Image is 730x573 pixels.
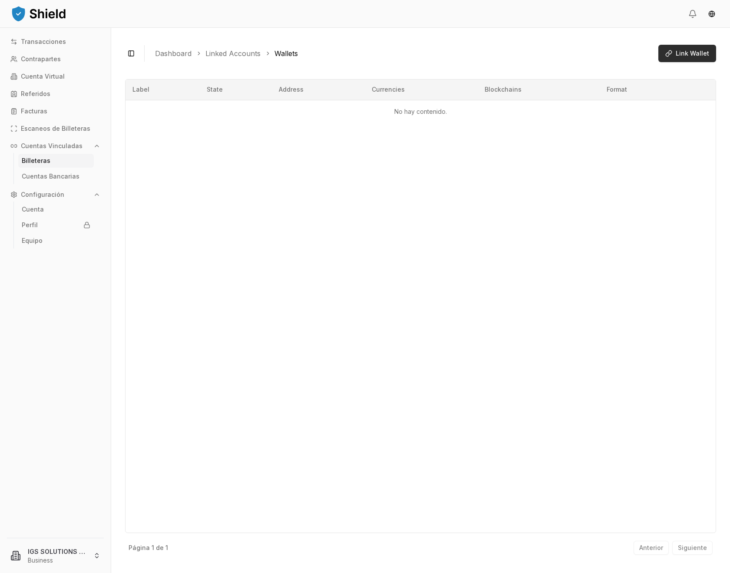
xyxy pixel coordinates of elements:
[155,48,651,59] nav: breadcrumb
[22,238,43,244] p: Equipo
[22,173,79,179] p: Cuentas Bancarias
[10,5,67,22] img: ShieldPay Logo
[478,79,600,100] th: Blockchains
[7,35,104,49] a: Transacciones
[152,545,154,551] p: 1
[28,547,86,556] p: IGS SOLUTIONS LLC
[155,48,192,59] a: Dashboard
[21,73,65,79] p: Cuenta Virtual
[22,206,44,212] p: Cuenta
[156,545,164,551] p: de
[365,79,478,100] th: Currencies
[7,139,104,153] button: Cuentas Vinculadas
[129,545,150,551] p: Página
[600,79,682,100] th: Format
[676,49,709,58] span: Link Wallet
[18,218,94,232] a: Perfil
[132,107,709,116] p: No hay contenido.
[165,545,168,551] p: 1
[7,188,104,202] button: Configuración
[7,104,104,118] a: Facturas
[22,222,38,228] p: Perfil
[272,79,365,100] th: Address
[21,91,50,97] p: Referidos
[126,79,200,100] th: Label
[7,122,104,136] a: Escaneos de Billeteras
[7,70,104,83] a: Cuenta Virtual
[18,169,94,183] a: Cuentas Bancarias
[21,108,47,114] p: Facturas
[274,48,298,59] a: Wallets
[28,556,86,565] p: Business
[22,158,50,164] p: Billeteras
[3,542,107,570] button: IGS SOLUTIONS LLCBusiness
[18,202,94,216] a: Cuenta
[18,234,94,248] a: Equipo
[205,48,261,59] a: Linked Accounts
[7,52,104,66] a: Contrapartes
[21,143,83,149] p: Cuentas Vinculadas
[21,192,64,198] p: Configuración
[18,154,94,168] a: Billeteras
[21,39,66,45] p: Transacciones
[200,79,272,100] th: State
[21,126,90,132] p: Escaneos de Billeteras
[21,56,61,62] p: Contrapartes
[658,45,716,62] button: Link Wallet
[7,87,104,101] a: Referidos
